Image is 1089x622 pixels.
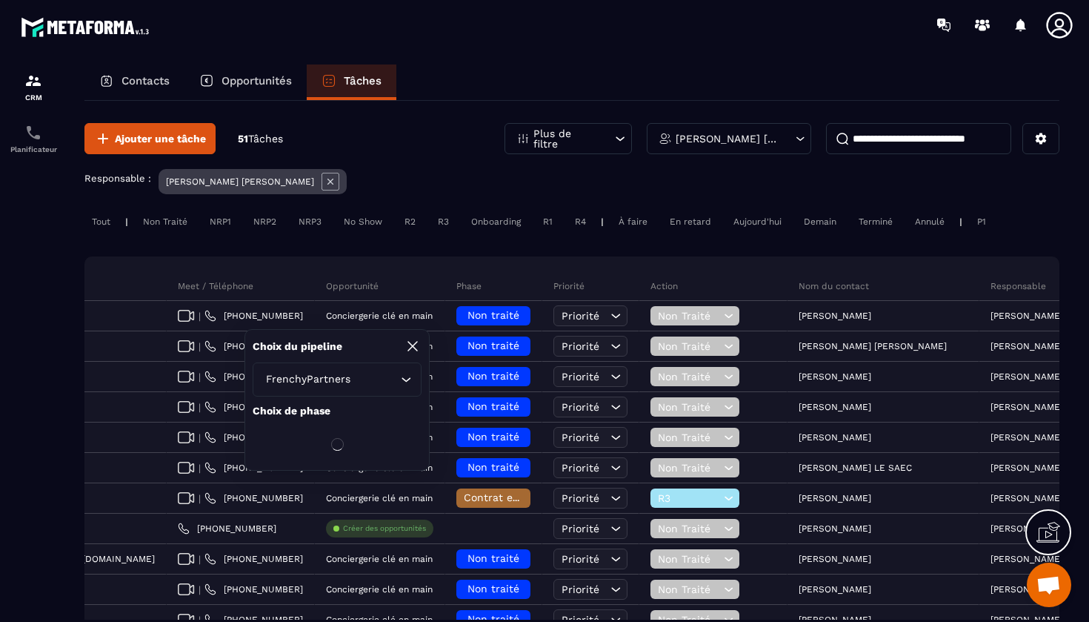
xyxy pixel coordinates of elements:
[326,311,433,321] p: Conciergerie clé en main
[799,280,869,292] p: Nom du contact
[851,213,900,231] div: Terminé
[248,133,283,145] span: Tâches
[204,462,303,474] a: [PHONE_NUMBER]
[990,280,1046,292] p: Responsable
[799,493,871,503] p: [PERSON_NAME]
[799,311,871,321] p: [PERSON_NAME]
[184,64,307,100] a: Opportunités
[204,553,303,565] a: [PHONE_NUMBER]
[84,64,184,100] a: Contacts
[799,463,912,473] p: [PERSON_NAME] LE SAEC
[199,493,201,504] span: |
[199,341,201,352] span: |
[291,213,329,231] div: NRP3
[21,13,154,41] img: logo
[467,400,519,412] span: Non traité
[658,371,720,383] span: Non Traité
[204,431,303,443] a: [PHONE_NUMBER]
[222,74,292,87] p: Opportunités
[467,583,519,595] span: Non traité
[658,583,720,595] span: Non Traité
[553,280,585,292] p: Priorité
[467,370,519,382] span: Non traité
[567,213,593,231] div: R4
[178,280,253,292] p: Meet / Téléphone
[658,310,720,322] span: Non Traité
[562,553,599,565] span: Priorité
[253,404,422,418] p: Choix de phase
[658,340,720,352] span: Non Traité
[456,280,482,292] p: Phase
[799,554,871,564] p: [PERSON_NAME]
[4,93,63,102] p: CRM
[199,402,201,413] span: |
[562,340,599,352] span: Priorité
[676,133,779,144] p: [PERSON_NAME] [PERSON_NAME]
[199,371,201,383] span: |
[799,432,871,443] p: [PERSON_NAME]
[467,431,519,443] span: Non traité
[199,584,201,595] span: |
[4,113,63,165] a: schedulerschedulerPlanificateur
[611,213,655,231] div: À faire
[799,371,871,382] p: [PERSON_NAME]
[204,401,303,413] a: [PHONE_NUMBER]
[799,341,947,351] p: [PERSON_NAME] [PERSON_NAME]
[467,461,519,473] span: Non traité
[562,401,599,413] span: Priorité
[4,145,63,153] p: Planificateur
[562,492,599,504] span: Priorité
[658,401,720,413] span: Non Traité
[199,554,201,565] span: |
[202,213,239,231] div: NRP1
[24,72,42,90] img: formation
[533,128,599,149] p: Plus de filtre
[326,280,379,292] p: Opportunité
[204,583,303,595] a: [PHONE_NUMBER]
[467,340,519,351] span: Non traité
[650,280,678,292] p: Action
[253,363,422,397] div: Search for option
[326,493,433,503] p: Conciergerie clé en main
[204,371,303,383] a: [PHONE_NUMBER]
[4,61,63,113] a: formationformationCRM
[204,310,303,322] a: [PHONE_NUMBER]
[601,216,604,227] p: |
[959,216,962,227] p: |
[178,523,276,535] a: [PHONE_NUMBER]
[799,523,871,534] p: [PERSON_NAME]
[343,523,426,534] p: Créer des opportunités
[246,213,284,231] div: NRP2
[562,523,599,535] span: Priorité
[326,554,433,564] p: Conciergerie clé en main
[799,584,871,595] p: [PERSON_NAME]
[562,371,599,383] span: Priorité
[326,584,433,595] p: Conciergerie clé en main
[253,340,342,354] p: Choix du pipeline
[344,74,382,87] p: Tâches
[562,462,599,474] span: Priorité
[467,552,519,564] span: Non traité
[562,310,599,322] span: Priorité
[307,64,396,100] a: Tâches
[726,213,789,231] div: Aujourd'hui
[336,213,390,231] div: No Show
[658,492,720,504] span: R3
[204,340,303,352] a: [PHONE_NUMBER]
[662,213,719,231] div: En retard
[238,132,283,146] p: 51
[121,74,170,87] p: Contacts
[199,311,201,322] span: |
[970,213,993,231] div: P1
[467,309,519,321] span: Non traité
[84,173,151,184] p: Responsable :
[907,213,952,231] div: Annulé
[464,213,528,231] div: Onboarding
[430,213,456,231] div: R3
[464,492,542,503] span: Contrat envoyé
[562,431,599,443] span: Priorité
[799,402,871,412] p: [PERSON_NAME]
[115,131,206,146] span: Ajouter une tâche
[84,213,118,231] div: Tout
[562,583,599,595] span: Priorité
